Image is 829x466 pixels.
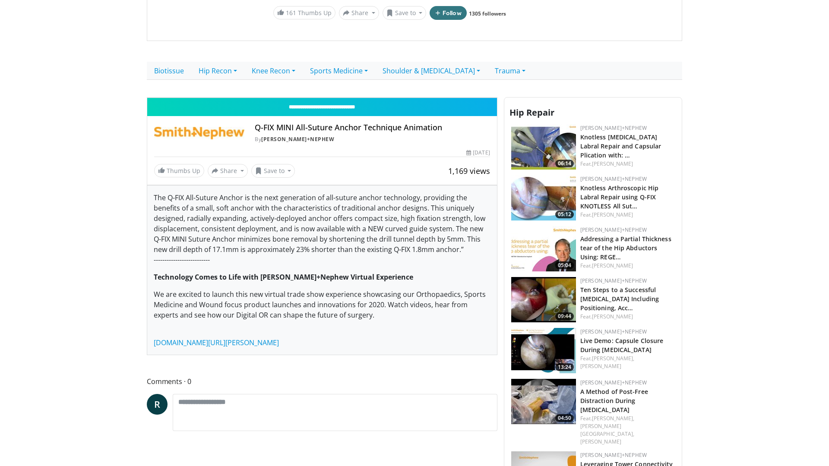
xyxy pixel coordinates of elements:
span: Comments 0 [147,376,497,387]
a: 1305 followers [469,10,506,17]
a: Hip Recon [191,62,244,80]
span: 05:12 [555,211,574,218]
a: Thumbs Up [154,164,204,177]
div: Feat. [580,211,675,219]
a: Addressing a Partial Thickness tear of the Hip Abductors Using: REGE… [580,235,671,261]
button: Save to [383,6,427,20]
a: [PERSON_NAME]+Nephew [580,124,647,132]
a: Knee Recon [244,62,303,80]
a: Sports Medicine [303,62,375,80]
span: 161 [286,9,296,17]
span: 1,169 views [448,166,490,176]
a: [PERSON_NAME] [592,313,633,320]
img: 9e8ee752-f27c-48fa-8abe-87618a9a446b.150x105_q85_crop-smart_upscale.jpg [511,124,576,170]
a: 05:04 [511,226,576,271]
div: [DATE] [466,149,490,157]
img: d47910cf-0854-46c7-a2fc-6cd8036c57e0.150x105_q85_crop-smart_upscale.jpg [511,379,576,424]
a: [PERSON_NAME], [592,415,634,422]
span: 06:14 [555,160,574,167]
img: 2815a48e-8d1b-462f-bcb9-c1506bbb46b9.150x105_q85_crop-smart_upscale.jpg [511,175,576,220]
a: [PERSON_NAME] [592,160,633,167]
p: The Q-FIX All-Suture Anchor is the next generation of all-suture anchor technology, providing the... [154,192,490,265]
span: 09:44 [555,312,574,320]
img: 96c48c4b-e2a8-4ec0-b442-5a24c20de5ab.150x105_q85_crop-smart_upscale.jpg [511,226,576,271]
button: Save to [251,164,295,178]
a: [PERSON_NAME] [580,362,621,370]
img: 446fef76-ed94-4549-b095-44d2292a79d8.150x105_q85_crop-smart_upscale.jpg [511,328,576,373]
div: Feat. [580,355,675,370]
a: [PERSON_NAME][GEOGRAPHIC_DATA], [580,422,635,438]
a: 09:44 [511,277,576,322]
a: [PERSON_NAME]+Nephew [580,451,647,459]
a: R [147,394,168,415]
strong: Technology Comes to Life with [PERSON_NAME]+Nephew Virtual Experience [154,272,413,282]
div: Feat. [580,160,675,168]
span: 05:04 [555,261,574,269]
div: Feat. [580,415,675,446]
h4: Q-FIX MINI All-Suture Anchor Technique Animation [255,123,490,132]
img: 2e9f495f-3407-450b-907a-1621d4a8ce61.150x105_q85_crop-smart_upscale.jpg [511,277,576,322]
span: 13:24 [555,363,574,371]
a: Biotissue [147,62,191,80]
div: Feat. [580,262,675,270]
a: [PERSON_NAME]+Nephew [580,328,647,335]
a: Live Demo: Capsule Closure During [MEDICAL_DATA] [580,337,664,354]
a: [PERSON_NAME] [592,211,633,218]
p: We are excited to launch this new virtual trade show experience showcasing our Orthopaedics, Spor... [154,289,490,331]
a: 05:12 [511,175,576,220]
img: Smith+Nephew [154,123,244,144]
a: [PERSON_NAME] [592,262,633,269]
a: [PERSON_NAME], [592,355,634,362]
a: 06:14 [511,124,576,170]
button: Follow [430,6,467,20]
a: 161 Thumbs Up [273,6,335,19]
a: Trauma [487,62,533,80]
span: Hip Repair [509,107,554,118]
a: [PERSON_NAME]+Nephew [580,175,647,183]
a: A Method of Post-Free Distraction During [MEDICAL_DATA] [580,387,648,414]
a: [PERSON_NAME]+Nephew [580,379,647,386]
a: [PERSON_NAME]+Nephew [580,277,647,284]
a: [PERSON_NAME] [580,438,621,445]
div: Feat. [580,313,675,321]
div: By [255,135,490,143]
a: [PERSON_NAME]+Nephew [580,226,647,233]
a: 04:50 [511,379,576,424]
span: 04:50 [555,414,574,422]
a: Ten Steps to a Successful [MEDICAL_DATA] Including Positioning, Acc… [580,286,659,312]
a: Knotless [MEDICAL_DATA] Labral Repair and Capsular Plication with: … [580,133,661,159]
a: 13:24 [511,328,576,373]
a: Knotless Arthroscopic Hip Labral Repair using Q-FIX KNOTLESS All Sut… [580,184,659,210]
button: Share [208,164,248,178]
a: Shoulder & [MEDICAL_DATA] [375,62,487,80]
a: [PERSON_NAME]+Nephew [261,135,334,143]
a: [DOMAIN_NAME][URL][PERSON_NAME] [154,338,279,347]
button: Share [339,6,379,20]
